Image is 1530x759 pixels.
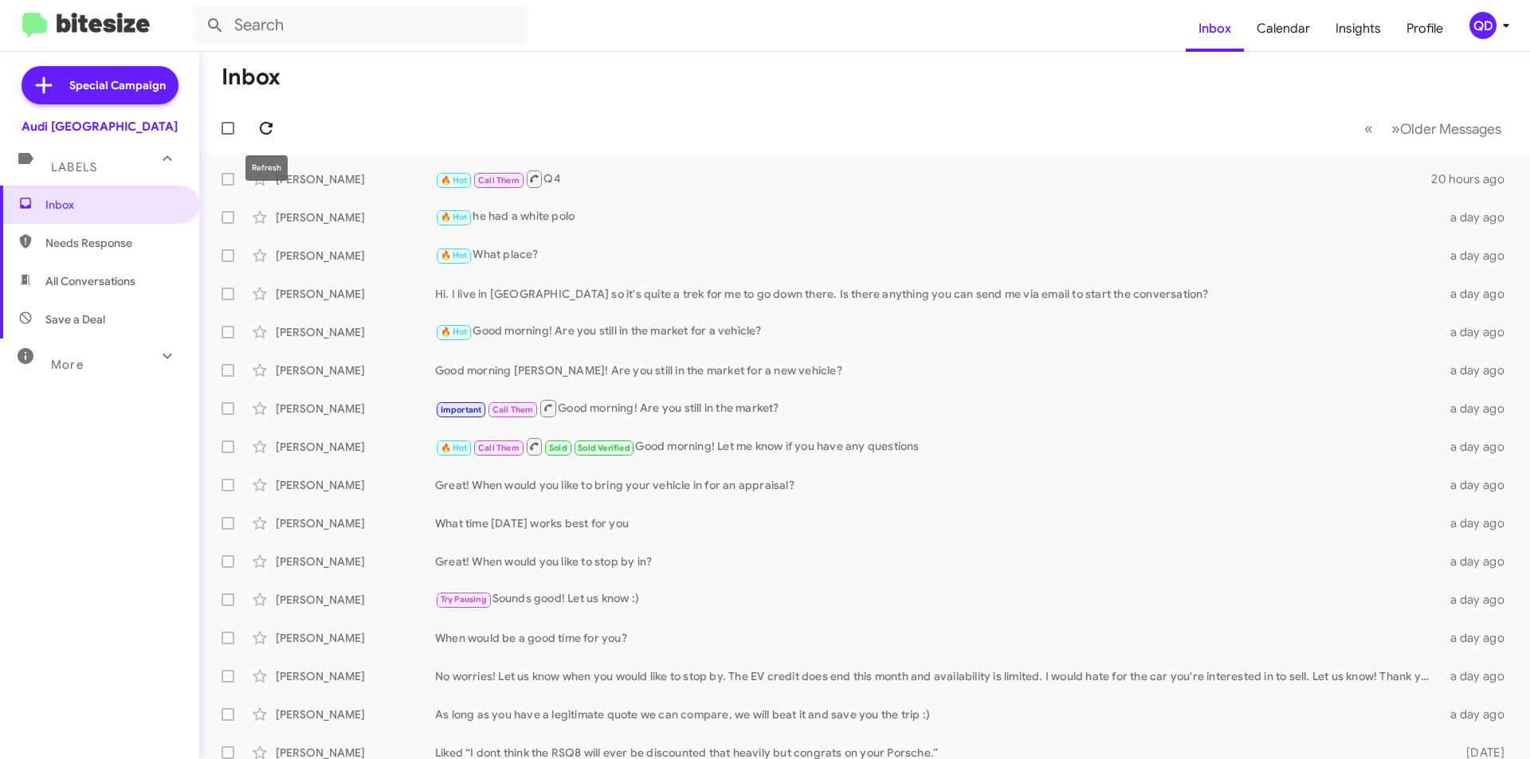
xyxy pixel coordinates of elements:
[549,443,567,453] span: Sold
[1441,209,1517,225] div: a day ago
[435,706,1441,722] div: As long as you have a legitimate quote we can compare, we will beat it and save you the trip :)
[45,235,181,251] span: Needs Response
[276,515,435,531] div: [PERSON_NAME]
[1431,171,1517,187] div: 20 hours ago
[276,630,435,646] div: [PERSON_NAME]
[1244,6,1323,52] a: Calendar
[276,362,435,378] div: [PERSON_NAME]
[276,668,435,684] div: [PERSON_NAME]
[441,250,468,260] span: 🔥 Hot
[435,554,1441,569] div: Great! When would you like to stop by in?
[435,246,1441,264] div: What place?
[492,405,534,415] span: Call Them
[1456,12,1512,39] button: QD
[276,592,435,608] div: [PERSON_NAME]
[441,212,468,222] span: 🔥 Hot
[276,706,435,722] div: [PERSON_NAME]
[435,590,1441,608] div: Sounds good! Let us know :)
[51,160,97,174] span: Labels
[1441,592,1517,608] div: a day ago
[435,362,1441,378] div: Good morning [PERSON_NAME]! Are you still in the market for a new vehicle?
[1469,12,1497,39] div: QD
[276,477,435,493] div: [PERSON_NAME]
[435,323,1441,341] div: Good morning! Are you still in the market for a vehicle?
[1400,120,1501,138] span: Older Messages
[1441,630,1517,646] div: a day ago
[435,477,1441,493] div: Great! When would you like to bring your vehicle in for an appraisal?
[441,443,468,453] span: 🔥 Hot
[1186,6,1244,52] a: Inbox
[69,77,166,93] span: Special Campaign
[1441,439,1517,455] div: a day ago
[1323,6,1394,52] a: Insights
[1441,286,1517,302] div: a day ago
[435,398,1441,418] div: Good morning! Are you still in the market?
[1441,324,1517,340] div: a day ago
[276,171,435,187] div: [PERSON_NAME]
[1355,112,1383,145] button: Previous
[1441,706,1517,722] div: a day ago
[435,515,1441,531] div: What time [DATE] works best for you
[478,443,520,453] span: Call Them
[441,405,482,415] span: Important
[1394,6,1456,52] a: Profile
[435,668,1441,684] div: No worries! Let us know when you would like to stop by. The EV credit does end this month and ava...
[1441,477,1517,493] div: a day ago
[45,273,135,289] span: All Conversations
[441,175,468,186] span: 🔥 Hot
[435,208,1441,226] div: he had a white polo
[276,248,435,264] div: [PERSON_NAME]
[1441,668,1517,684] div: a day ago
[276,401,435,417] div: [PERSON_NAME]
[222,65,280,90] h1: Inbox
[1441,362,1517,378] div: a day ago
[1355,112,1511,145] nav: Page navigation example
[435,286,1441,302] div: Hi. I live in [GEOGRAPHIC_DATA] so it's quite a trek for me to go down there. Is there anything y...
[276,209,435,225] div: [PERSON_NAME]
[193,6,528,45] input: Search
[51,358,84,372] span: More
[441,327,468,337] span: 🔥 Hot
[245,155,288,181] div: Refresh
[276,324,435,340] div: [PERSON_NAME]
[1382,112,1511,145] button: Next
[276,439,435,455] div: [PERSON_NAME]
[45,197,181,213] span: Inbox
[22,119,178,135] div: Audi [GEOGRAPHIC_DATA]
[441,594,487,604] span: Try Pausing
[478,175,520,186] span: Call Them
[1441,248,1517,264] div: a day ago
[435,169,1431,189] div: Q4
[1441,515,1517,531] div: a day ago
[435,630,1441,646] div: When would be a good time for you?
[45,311,105,327] span: Save a Deal
[22,66,178,104] a: Special Campaign
[1441,401,1517,417] div: a day ago
[1364,119,1373,139] span: «
[276,554,435,569] div: [PERSON_NAME]
[1441,554,1517,569] div: a day ago
[578,443,630,453] span: Sold Verified
[1391,119,1400,139] span: »
[435,436,1441,456] div: Good morning! Let me know if you have any questions
[276,286,435,302] div: [PERSON_NAME]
